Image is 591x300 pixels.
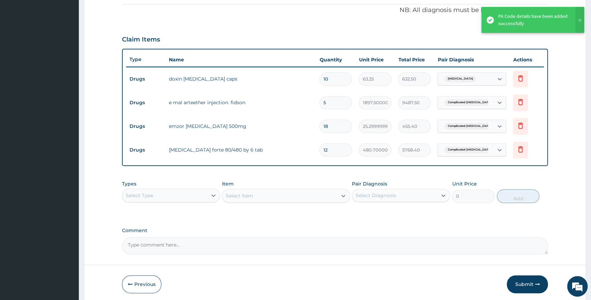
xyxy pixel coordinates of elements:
[498,13,569,27] div: PA Code details have been added successfully
[165,119,316,133] td: emzor [MEDICAL_DATA] 500mg
[316,53,355,67] th: Quantity
[122,275,161,293] button: Previous
[3,187,131,211] textarea: Type your message and hit 'Enter'
[165,53,316,67] th: Name
[122,181,136,187] label: Types
[126,120,165,133] td: Drugs
[222,180,234,187] label: Item
[444,146,495,153] span: Complicated [MEDICAL_DATA]
[444,75,476,82] span: [MEDICAL_DATA]
[507,275,548,293] button: Submit
[165,72,316,86] td: doxin [MEDICAL_DATA] caps
[126,73,165,85] td: Drugs
[509,53,544,67] th: Actions
[122,228,548,233] label: Comment
[444,99,495,106] span: Complicated [MEDICAL_DATA]
[122,36,160,44] h3: Claim Items
[112,3,129,20] div: Minimize live chat window
[13,34,28,51] img: d_794563401_company_1708531726252_794563401
[444,123,495,130] span: Complicated [MEDICAL_DATA]
[36,38,115,47] div: Chat with us now
[126,96,165,109] td: Drugs
[165,96,316,109] td: e mal arteether injection. fidson
[40,86,95,156] span: We're online!
[126,192,153,199] div: Select Type
[126,144,165,156] td: Drugs
[352,180,387,187] label: Pair Diagnosis
[126,53,165,66] th: Type
[356,192,396,199] div: Select Diagnosis
[497,189,539,203] button: Add
[434,53,509,67] th: Pair Diagnosis
[355,53,395,67] th: Unit Price
[165,143,316,157] td: [MEDICAL_DATA] forte 80/480 by 6 tab
[122,6,548,15] p: NB: All diagnosis must be linked to a claim item
[395,53,434,67] th: Total Price
[452,180,477,187] label: Unit Price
